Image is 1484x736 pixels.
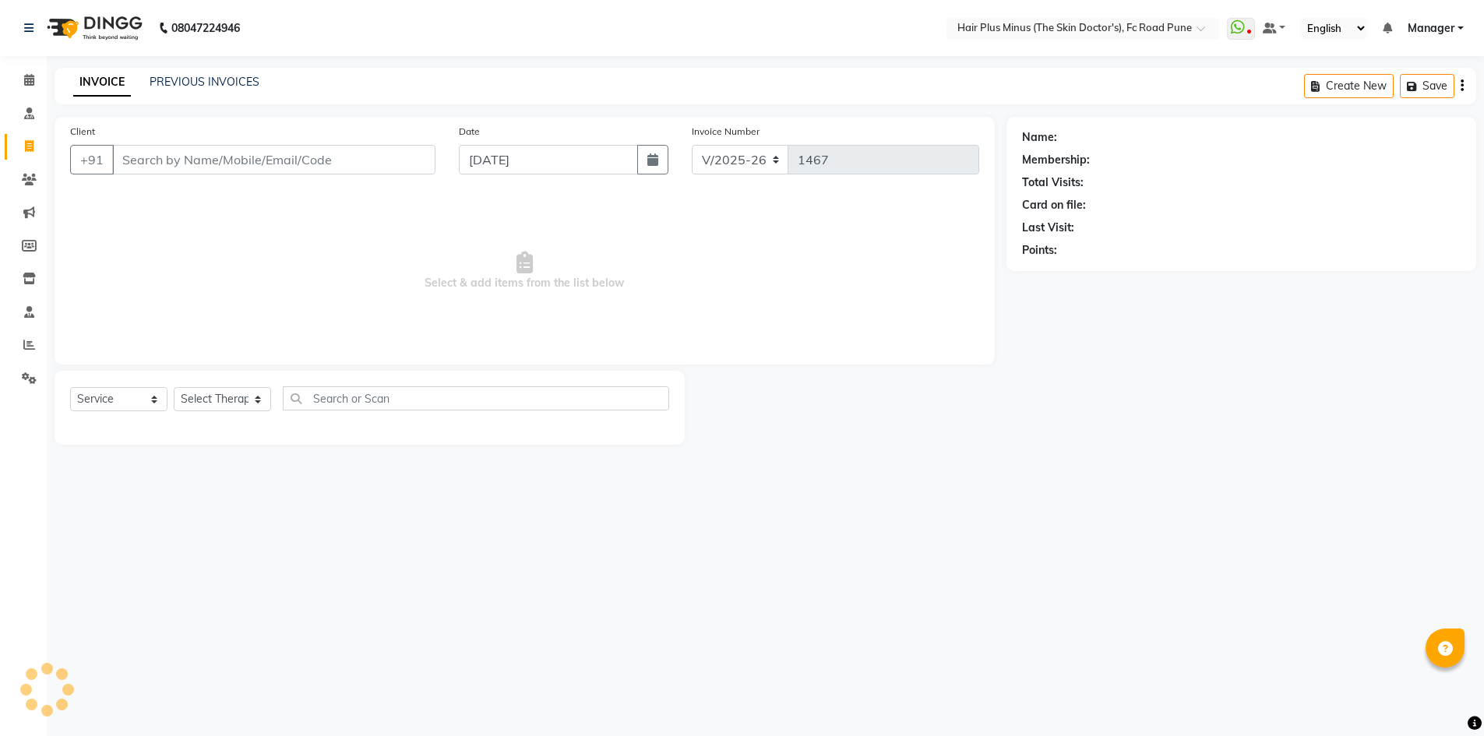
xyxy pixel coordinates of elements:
div: Name: [1022,129,1057,146]
button: Create New [1304,74,1394,98]
button: Save [1400,74,1454,98]
div: Last Visit: [1022,220,1074,236]
span: Manager [1408,20,1454,37]
b: 08047224946 [171,6,240,50]
a: INVOICE [73,69,131,97]
label: Date [459,125,480,139]
a: PREVIOUS INVOICES [150,75,259,89]
iframe: chat widget [1419,674,1468,720]
input: Search or Scan [283,386,669,410]
div: Card on file: [1022,197,1086,213]
label: Invoice Number [692,125,760,139]
img: logo [40,6,146,50]
div: Points: [1022,242,1057,259]
input: Search by Name/Mobile/Email/Code [112,145,435,174]
div: Total Visits: [1022,174,1084,191]
label: Client [70,125,95,139]
button: +91 [70,145,114,174]
div: Membership: [1022,152,1090,168]
span: Select & add items from the list below [70,193,979,349]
